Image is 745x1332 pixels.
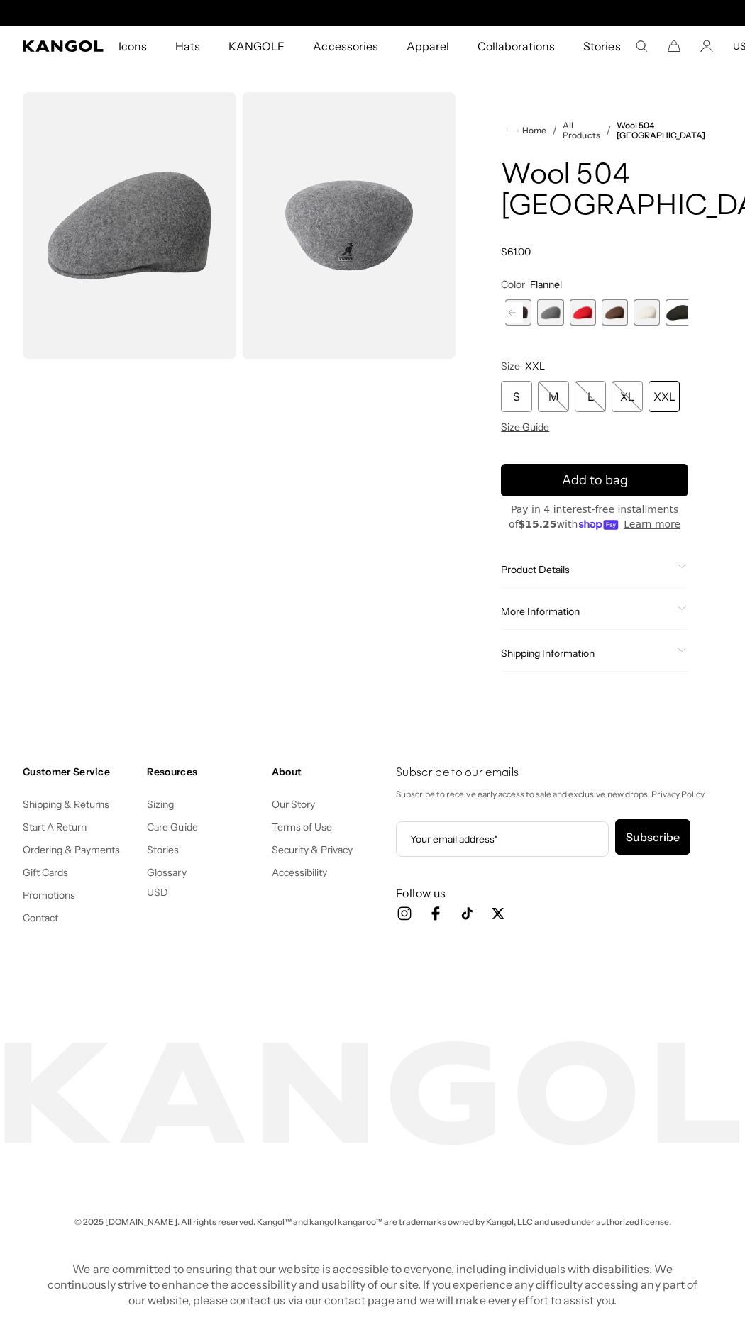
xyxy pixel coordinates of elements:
[23,92,236,359] img: color-flannel
[104,26,161,67] a: Icons
[272,843,353,856] a: Security & Privacy
[666,299,692,326] div: 12 of 12
[666,299,692,326] label: Loden
[313,26,377,67] span: Accessories
[615,819,690,855] button: Subscribe
[23,866,68,879] a: Gift Cards
[501,421,549,433] span: Size Guide
[228,26,285,67] span: KANGOLF
[519,126,546,135] span: Home
[505,299,531,326] div: 7 of 12
[575,381,606,412] div: L
[501,464,688,496] button: Add to bag
[407,26,449,67] span: Apparel
[538,381,569,412] div: M
[525,360,545,372] span: XXL
[501,647,671,660] span: Shipping Information
[226,7,519,18] slideshow-component: Announcement bar
[602,299,628,326] div: 10 of 12
[23,911,58,924] a: Contact
[23,92,456,359] product-gallery: Gallery Viewer
[272,798,315,811] a: Our Story
[175,26,200,67] span: Hats
[242,92,456,359] img: color-flannel
[634,299,660,326] div: 11 of 12
[649,381,680,412] div: XXL
[570,299,596,326] div: 9 of 12
[507,124,546,137] a: Home
[501,563,671,576] span: Product Details
[501,278,525,291] span: Color
[562,471,628,490] span: Add to bag
[226,7,519,18] div: 1 of 2
[463,26,569,67] a: Collaborations
[147,886,168,899] button: USD
[392,26,463,67] a: Apparel
[617,121,705,140] a: Wool 504 [GEOGRAPHIC_DATA]
[478,26,555,67] span: Collaborations
[299,26,392,67] a: Accessories
[396,885,722,901] h3: Follow us
[668,40,680,52] button: Cart
[161,26,214,67] a: Hats
[700,40,713,52] a: Account
[537,299,563,326] div: 8 of 12
[147,821,197,833] a: Care Guide
[600,122,611,139] li: /
[635,40,648,52] summary: Search here
[272,821,332,833] a: Terms of Use
[396,765,722,781] h4: Subscribe to our emails
[226,7,519,18] div: Announcement
[501,605,671,618] span: More Information
[634,299,660,326] label: White
[23,821,87,833] a: Start A Return
[23,843,121,856] a: Ordering & Payments
[569,26,634,67] a: Stories
[23,889,75,901] a: Promotions
[23,765,136,778] h4: Customer Service
[501,245,531,258] span: $61.00
[570,299,596,326] label: Red
[147,843,179,856] a: Stories
[272,866,327,879] a: Accessibility
[147,866,186,879] a: Glossary
[272,765,385,778] h4: About
[602,299,628,326] label: Tobacco
[612,381,643,412] div: XL
[546,122,557,139] li: /
[147,765,260,778] h4: Resources
[23,798,110,811] a: Shipping & Returns
[530,278,562,291] span: Flannel
[563,121,600,140] a: All Products
[118,26,147,67] span: Icons
[23,40,104,52] a: Kangol
[583,26,620,67] span: Stories
[537,299,563,326] label: Flannel
[396,787,722,802] p: Subscribe to receive early access to sale and exclusive new drops. Privacy Policy
[501,360,520,372] span: Size
[505,299,531,326] label: Espresso
[43,1261,702,1308] p: We are committed to ensuring that our website is accessible to everyone, including individuals wi...
[501,121,688,140] nav: breadcrumbs
[501,160,688,223] h1: Wool 504 [GEOGRAPHIC_DATA]
[214,26,299,67] a: KANGOLF
[147,798,174,811] a: Sizing
[501,381,532,412] div: S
